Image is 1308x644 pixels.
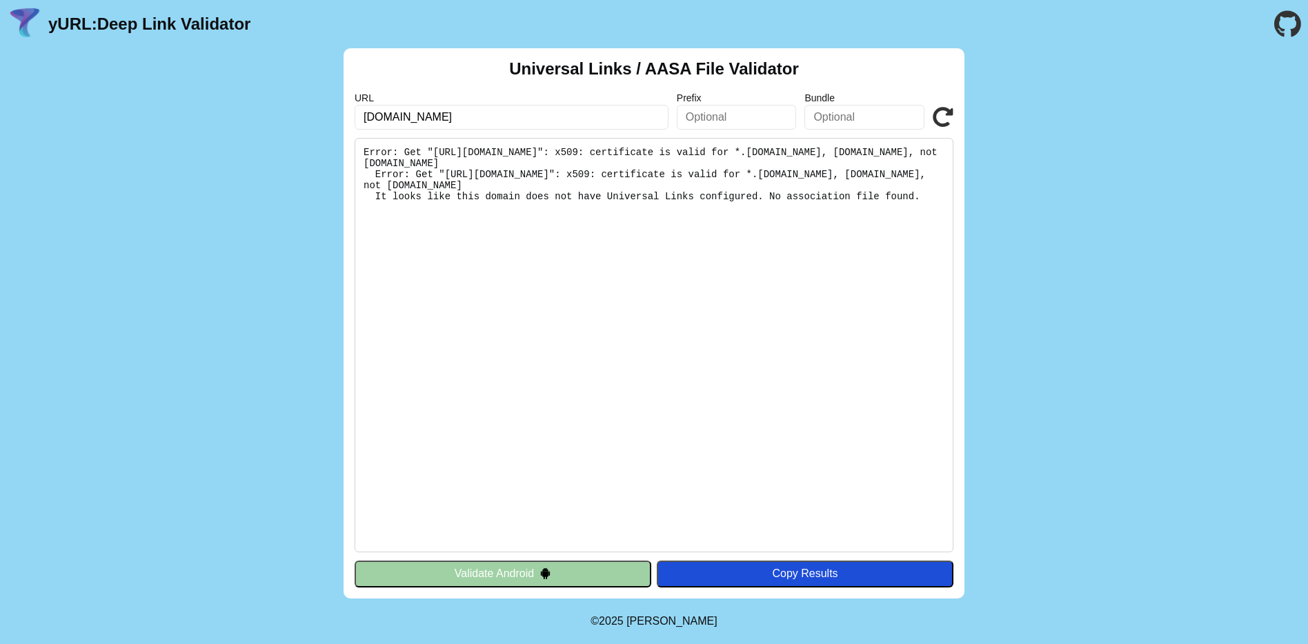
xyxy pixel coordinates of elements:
div: Copy Results [664,567,947,580]
footer: © [591,598,717,644]
label: URL [355,92,668,103]
button: Validate Android [355,561,651,587]
label: Bundle [804,92,924,103]
img: droidIcon.svg [539,567,551,579]
h2: Universal Links / AASA File Validator [509,59,799,79]
span: 2025 [599,615,624,627]
img: yURL Logo [7,6,43,42]
label: Prefix [677,92,797,103]
pre: Error: Get "[URL][DOMAIN_NAME]": x509: certificate is valid for *.[DOMAIN_NAME], [DOMAIN_NAME], n... [355,138,953,552]
a: Michael Ibragimchayev's Personal Site [626,615,717,627]
button: Copy Results [657,561,953,587]
input: Required [355,105,668,130]
input: Optional [677,105,797,130]
a: yURL:Deep Link Validator [48,14,250,34]
input: Optional [804,105,924,130]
